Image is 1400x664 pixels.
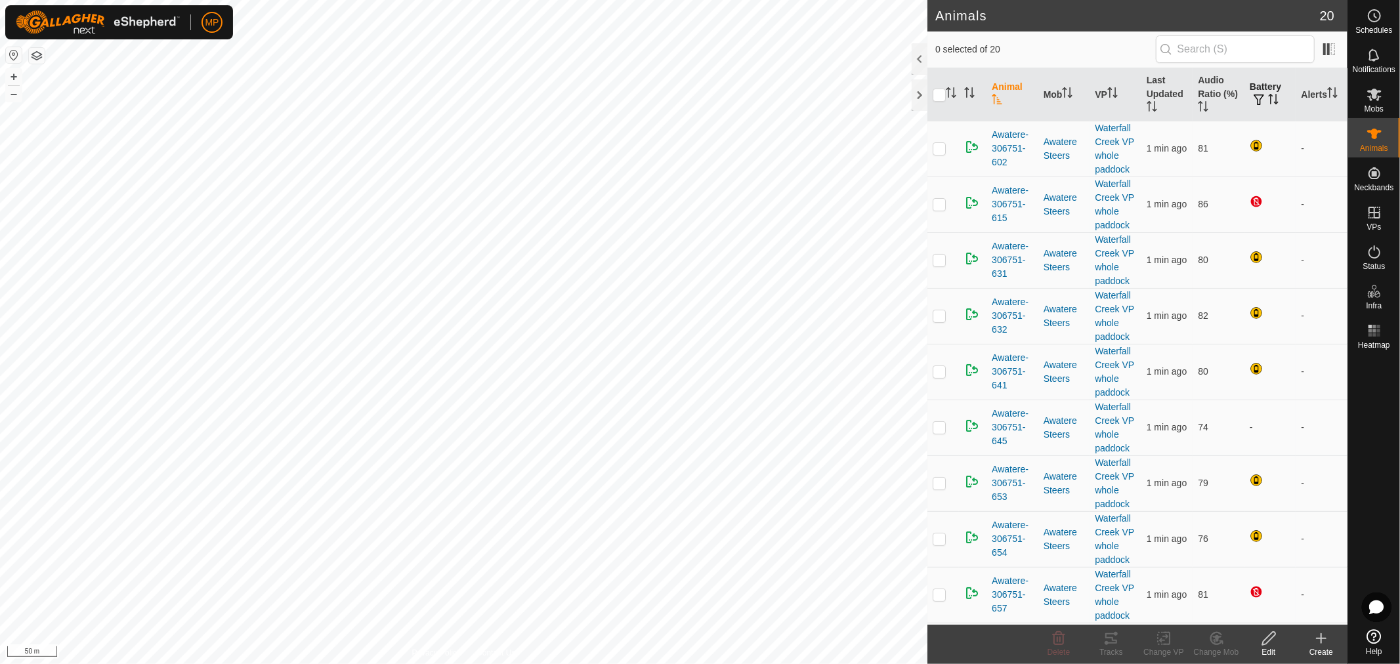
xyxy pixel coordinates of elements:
[1198,199,1208,209] span: 86
[992,574,1033,615] span: Awatere-306751-657
[1147,366,1187,377] span: 24 Aug 2025, 8:33 pm
[205,16,219,30] span: MP
[1244,400,1296,455] td: -
[1095,569,1134,621] a: Waterfall Creek VP whole paddock
[1141,68,1193,121] th: Last Updated
[1366,302,1382,310] span: Infra
[1147,478,1187,488] span: 24 Aug 2025, 8:33 pm
[1095,513,1134,565] a: Waterfall Creek VP whole paddock
[1296,288,1347,344] td: -
[412,647,461,659] a: Privacy Policy
[1095,123,1134,175] a: Waterfall Creek VP whole paddock
[1044,191,1085,218] div: Awatere Steers
[1198,103,1208,114] p-sorticon: Activate to sort
[964,474,980,489] img: returning on
[1320,6,1334,26] span: 20
[1044,247,1085,274] div: Awatere Steers
[1358,341,1390,349] span: Heatmap
[1044,581,1085,609] div: Awatere Steers
[1193,68,1244,121] th: Audio Ratio (%)
[1296,511,1347,567] td: -
[1198,478,1208,488] span: 79
[1044,302,1085,330] div: Awatere Steers
[16,10,180,34] img: Gallagher Logo
[935,43,1156,56] span: 0 selected of 20
[1090,68,1141,121] th: VP
[6,47,22,63] button: Reset Map
[964,585,980,601] img: returning on
[1156,35,1315,63] input: Search (S)
[1048,648,1071,657] span: Delete
[964,251,980,266] img: returning on
[992,295,1033,337] span: Awatere-306751-632
[992,407,1033,448] span: Awatere-306751-645
[1198,143,1208,154] span: 81
[6,69,22,85] button: +
[1095,346,1134,398] a: Waterfall Creek VP whole paddock
[1296,232,1347,288] td: -
[1198,310,1208,321] span: 82
[946,89,956,100] p-sorticon: Activate to sort
[992,351,1033,392] span: Awatere-306751-641
[1038,68,1090,121] th: Mob
[964,89,975,100] p-sorticon: Activate to sort
[1147,422,1187,432] span: 24 Aug 2025, 8:33 pm
[1095,178,1134,230] a: Waterfall Creek VP whole paddock
[986,68,1038,121] th: Animal
[1137,646,1190,658] div: Change VP
[1044,358,1085,386] div: Awatere Steers
[1365,105,1384,113] span: Mobs
[964,139,980,155] img: returning on
[1147,310,1187,321] span: 24 Aug 2025, 8:33 pm
[1095,290,1134,342] a: Waterfall Creek VP whole paddock
[1198,589,1208,600] span: 81
[992,184,1033,225] span: Awatere-306751-615
[1244,68,1296,121] th: Battery
[1327,89,1338,100] p-sorticon: Activate to sort
[992,463,1033,504] span: Awatere-306751-653
[1242,646,1295,658] div: Edit
[992,518,1033,560] span: Awatere-306751-654
[1095,402,1134,453] a: Waterfall Creek VP whole paddock
[1296,176,1347,232] td: -
[935,8,1320,24] h2: Animals
[1348,624,1400,661] a: Help
[1198,255,1208,265] span: 80
[964,362,980,378] img: returning on
[1296,455,1347,511] td: -
[1198,533,1208,544] span: 76
[964,195,980,211] img: returning on
[992,128,1033,169] span: Awatere-306751-602
[964,529,980,545] img: returning on
[1355,26,1392,34] span: Schedules
[1360,144,1388,152] span: Animals
[1353,66,1395,73] span: Notifications
[1198,366,1208,377] span: 80
[1147,255,1187,265] span: 24 Aug 2025, 8:33 pm
[1190,646,1242,658] div: Change Mob
[1295,646,1347,658] div: Create
[1296,567,1347,623] td: -
[1044,135,1085,163] div: Awatere Steers
[1095,234,1134,286] a: Waterfall Creek VP whole paddock
[1296,121,1347,176] td: -
[1363,262,1385,270] span: Status
[964,306,980,322] img: returning on
[1147,589,1187,600] span: 24 Aug 2025, 8:33 pm
[1147,103,1157,114] p-sorticon: Activate to sort
[1366,648,1382,655] span: Help
[1354,184,1393,192] span: Neckbands
[477,647,515,659] a: Contact Us
[6,86,22,102] button: –
[1085,646,1137,658] div: Tracks
[964,418,980,434] img: returning on
[1147,143,1187,154] span: 24 Aug 2025, 8:33 pm
[1296,344,1347,400] td: -
[29,48,45,64] button: Map Layers
[1367,223,1381,231] span: VPs
[1296,68,1347,121] th: Alerts
[1296,400,1347,455] td: -
[1147,533,1187,544] span: 24 Aug 2025, 8:33 pm
[1268,96,1279,106] p-sorticon: Activate to sort
[1062,89,1072,100] p-sorticon: Activate to sort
